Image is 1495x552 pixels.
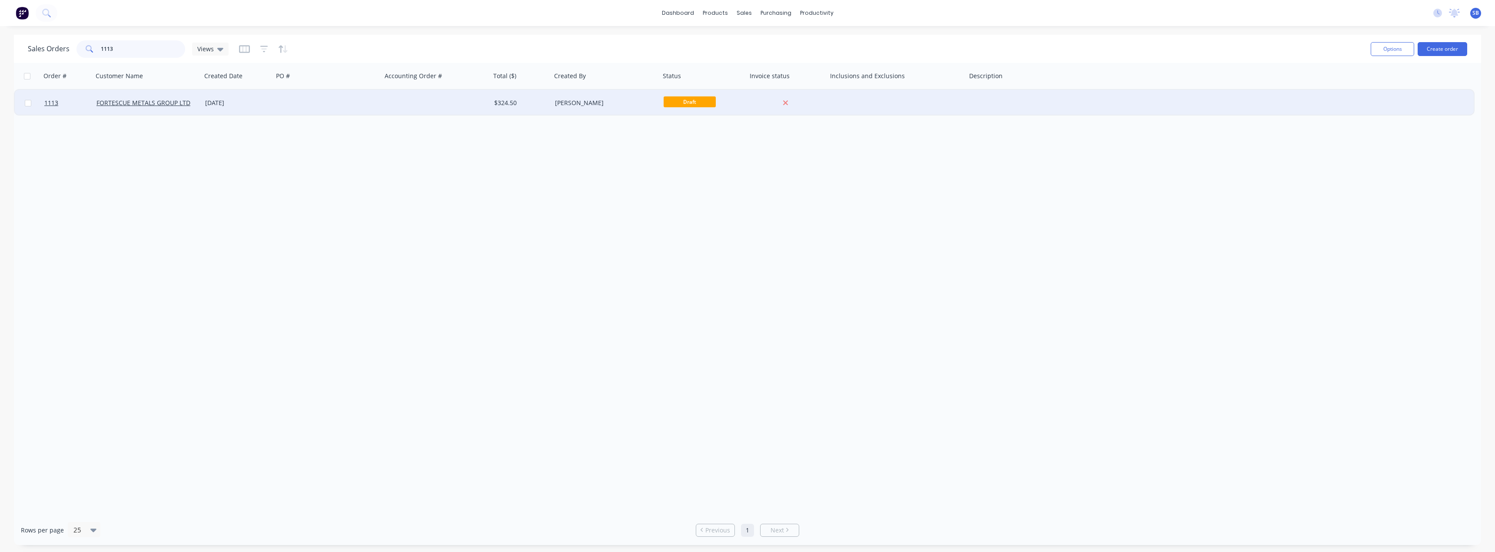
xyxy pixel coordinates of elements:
[830,72,905,80] div: Inclusions and Exclusions
[494,99,545,107] div: $324.50
[43,72,66,80] div: Order #
[554,72,586,80] div: Created By
[204,72,243,80] div: Created Date
[101,40,186,58] input: Search...
[658,7,698,20] a: dashboard
[197,44,214,53] span: Views
[771,526,784,535] span: Next
[44,99,58,107] span: 1113
[1472,9,1479,17] span: SB
[28,45,70,53] h1: Sales Orders
[732,7,756,20] div: sales
[205,99,270,107] div: [DATE]
[705,526,730,535] span: Previous
[796,7,838,20] div: productivity
[1418,42,1467,56] button: Create order
[663,72,681,80] div: Status
[276,72,290,80] div: PO #
[698,7,732,20] div: products
[385,72,442,80] div: Accounting Order #
[493,72,516,80] div: Total ($)
[756,7,796,20] div: purchasing
[1371,42,1414,56] button: Options
[44,90,96,116] a: 1113
[761,526,799,535] a: Next page
[96,72,143,80] div: Customer Name
[741,524,754,537] a: Page 1 is your current page
[21,526,64,535] span: Rows per page
[750,72,790,80] div: Invoice status
[96,99,190,107] a: FORTESCUE METALS GROUP LTD
[969,72,1003,80] div: Description
[696,526,734,535] a: Previous page
[555,99,651,107] div: [PERSON_NAME]
[16,7,29,20] img: Factory
[692,524,803,537] ul: Pagination
[664,96,716,107] span: Draft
